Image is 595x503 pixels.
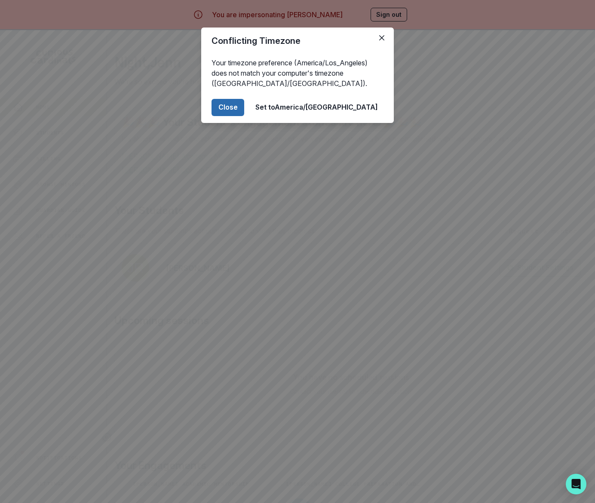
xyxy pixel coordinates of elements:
button: Close [212,99,244,116]
header: Conflicting Timezone [201,28,394,54]
button: Close [375,31,389,45]
div: Your timezone preference (America/Los_Angeles) does not match your computer's timezone ([GEOGRAPH... [201,54,394,92]
button: Set toAmerica/[GEOGRAPHIC_DATA] [249,99,383,116]
div: Open Intercom Messenger [566,474,586,494]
